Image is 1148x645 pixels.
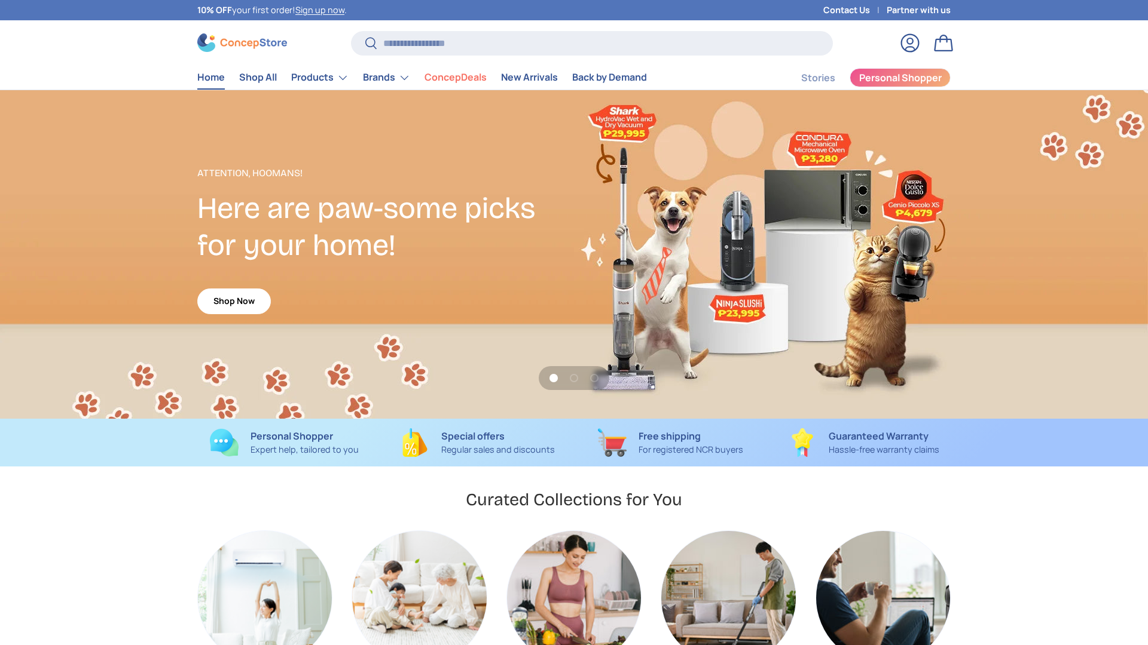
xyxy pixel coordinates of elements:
a: Stories [801,66,835,90]
p: Expert help, tailored to you [251,443,359,456]
a: Contact Us [823,4,887,17]
p: Regular sales and discounts [441,443,555,456]
a: Personal Shopper Expert help, tailored to you [197,428,371,457]
h2: Curated Collections for You [466,489,682,511]
strong: 10% OFF [197,4,232,16]
nav: Primary [197,66,647,90]
a: Shop All [239,66,277,89]
a: ConcepDeals [425,66,487,89]
p: Hassle-free warranty claims [829,443,939,456]
a: Free shipping For registered NCR buyers [584,428,758,457]
strong: Guaranteed Warranty [829,429,929,443]
p: For registered NCR buyers [639,443,743,456]
a: Back by Demand [572,66,647,89]
strong: Personal Shopper [251,429,333,443]
strong: Free shipping [639,429,701,443]
p: your first order! . [197,4,347,17]
summary: Brands [356,66,417,90]
img: ConcepStore [197,33,287,52]
a: Brands [363,66,410,90]
a: Products [291,66,349,90]
a: Partner with us [887,4,951,17]
nav: Secondary [773,66,951,90]
a: Sign up now [295,4,344,16]
h2: Here are paw-some picks for your home! [197,190,574,264]
span: Personal Shopper [859,73,942,82]
a: Home [197,66,225,89]
a: Personal Shopper [850,68,951,87]
p: Attention, Hoomans! [197,166,574,180]
a: Guaranteed Warranty Hassle-free warranty claims [777,428,951,457]
a: New Arrivals [501,66,558,89]
summary: Products [284,66,356,90]
a: Special offers Regular sales and discounts [390,428,564,457]
strong: Special offers [441,429,505,443]
a: Shop Now [197,288,271,314]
